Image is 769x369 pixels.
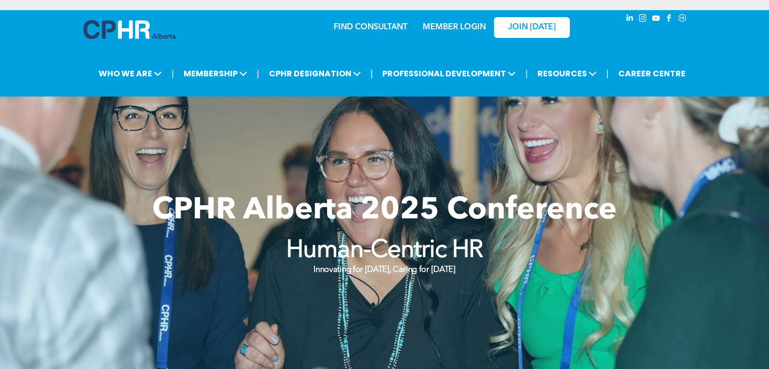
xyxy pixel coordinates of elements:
span: RESOURCES [534,64,600,83]
strong: Human-Centric HR [286,239,483,263]
a: youtube [651,13,662,26]
a: facebook [664,13,675,26]
a: instagram [638,13,649,26]
a: JOIN [DATE] [494,17,570,38]
span: PROFESSIONAL DEVELOPMENT [379,64,519,83]
img: A blue and white logo for cp alberta [83,20,175,39]
a: CAREER CENTRE [615,64,689,83]
strong: Innovating for [DATE], Caring for [DATE] [313,266,455,274]
li: | [171,63,174,84]
span: MEMBERSHIP [180,64,250,83]
a: FIND CONSULTANT [334,23,408,31]
span: CPHR DESIGNATION [266,64,364,83]
li: | [371,63,373,84]
span: JOIN [DATE] [508,23,556,32]
span: WHO WE ARE [96,64,165,83]
a: Social network [677,13,688,26]
li: | [525,63,528,84]
a: linkedin [624,13,636,26]
span: CPHR Alberta 2025 Conference [152,196,617,226]
li: | [606,63,609,84]
li: | [257,63,259,84]
a: MEMBER LOGIN [423,23,486,31]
